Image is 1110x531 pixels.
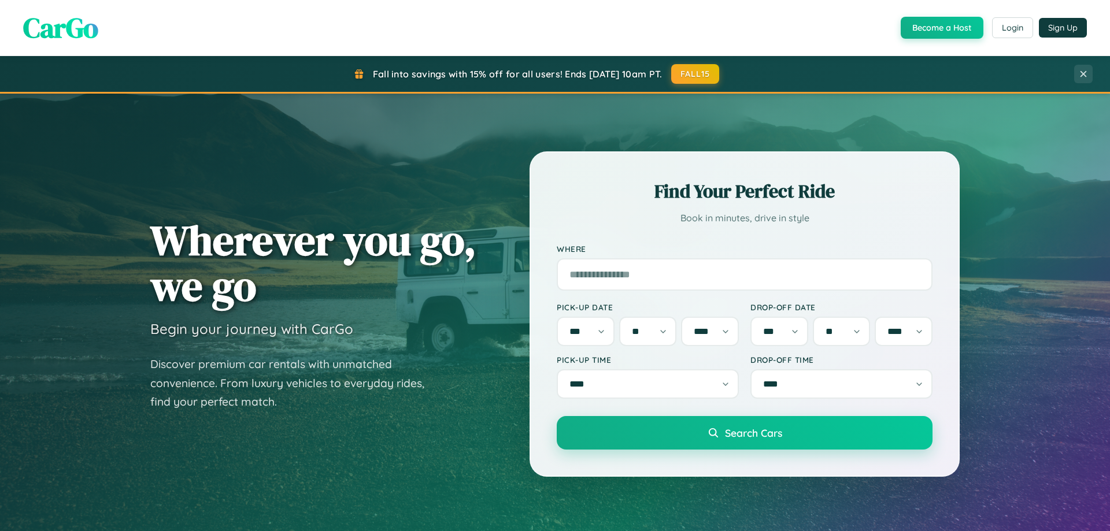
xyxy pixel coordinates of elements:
h3: Begin your journey with CarGo [150,320,353,337]
button: Login [992,17,1033,38]
button: Search Cars [557,416,933,450]
h1: Wherever you go, we go [150,217,476,309]
button: Become a Host [901,17,983,39]
p: Book in minutes, drive in style [557,210,933,226]
p: Discover premium car rentals with unmatched convenience. From luxury vehicles to everyday rides, ... [150,355,439,411]
span: CarGo [23,9,98,47]
label: Drop-off Date [750,302,933,312]
span: Fall into savings with 15% off for all users! Ends [DATE] 10am PT. [373,68,663,80]
label: Pick-up Time [557,355,739,365]
label: Drop-off Time [750,355,933,365]
h2: Find Your Perfect Ride [557,179,933,204]
label: Where [557,244,933,254]
span: Search Cars [725,426,782,439]
button: FALL15 [671,64,720,84]
button: Sign Up [1039,18,1087,38]
label: Pick-up Date [557,302,739,312]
